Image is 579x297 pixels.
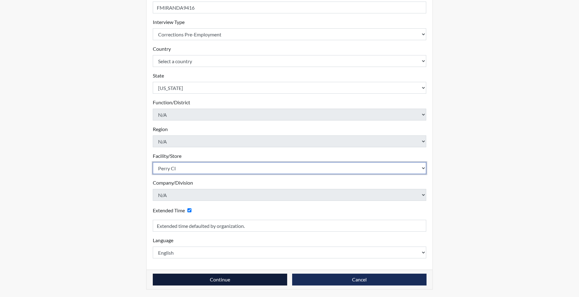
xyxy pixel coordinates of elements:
[153,179,193,186] label: Company/Division
[292,274,427,285] button: Cancel
[153,125,168,133] label: Region
[153,206,194,215] div: Checking this box will provide the interviewee with an accomodation of extra time to answer each ...
[153,220,427,232] input: Reason for Extension
[153,18,185,26] label: Interview Type
[153,237,173,244] label: Language
[153,207,185,214] label: Extended Time
[153,72,164,79] label: State
[153,274,287,285] button: Continue
[153,2,427,13] input: Insert a Registration ID, which needs to be a unique alphanumeric value for each interviewee
[153,152,181,160] label: Facility/Store
[153,45,171,53] label: Country
[153,99,190,106] label: Function/District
